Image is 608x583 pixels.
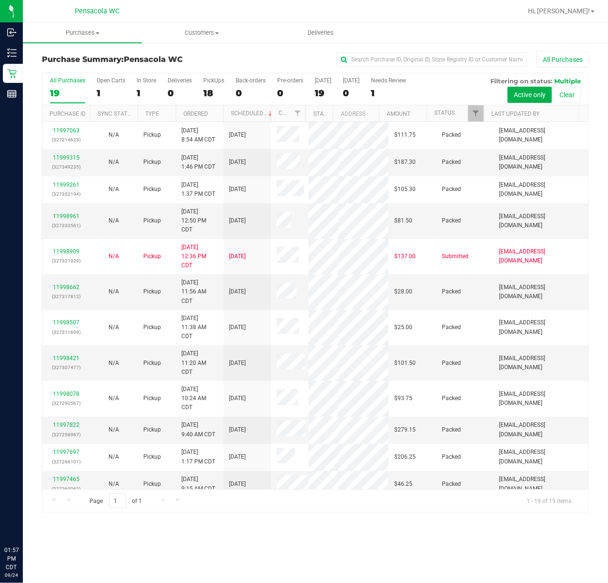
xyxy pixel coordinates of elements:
[97,77,125,84] div: Open Carts
[109,493,126,508] input: 1
[109,481,119,487] span: Not Applicable
[48,190,84,199] p: (327352194)
[491,111,539,117] a: Last Updated By
[53,355,80,362] a: 11998421
[394,359,416,368] span: $101.50
[109,480,119,489] button: N/A
[203,77,224,84] div: PickUps
[181,126,215,144] span: [DATE] 8:54 AM CDT
[109,185,119,194] button: N/A
[554,77,581,85] span: Multiple
[137,77,156,84] div: In Store
[53,284,80,291] a: 11998662
[394,252,416,261] span: $137.00
[371,88,406,99] div: 1
[371,77,406,84] div: Needs Review
[442,480,461,489] span: Packed
[442,158,461,167] span: Packed
[109,323,119,332] button: N/A
[168,77,192,84] div: Deliveries
[53,248,80,255] a: 11998909
[343,88,359,99] div: 0
[499,153,583,171] span: [EMAIL_ADDRESS][DOMAIN_NAME]
[231,110,274,117] a: Scheduled
[499,390,583,408] span: [EMAIL_ADDRESS][DOMAIN_NAME]
[394,323,412,332] span: $25.00
[109,360,119,366] span: Not Applicable
[48,399,84,408] p: (327290567)
[109,217,119,224] span: Not Applicable
[48,328,84,337] p: (327311699)
[53,127,80,134] a: 11997063
[143,252,161,261] span: Pickup
[468,105,484,121] a: Filter
[109,159,119,165] span: Not Applicable
[229,425,246,434] span: [DATE]
[23,23,142,43] a: Purchases
[295,29,347,37] span: Deliveries
[143,323,161,332] span: Pickup
[109,395,119,402] span: Not Applicable
[236,88,266,99] div: 0
[519,493,579,508] span: 1 - 19 of 19 items
[23,29,142,37] span: Purchases
[143,158,161,167] span: Pickup
[499,475,583,493] span: [EMAIL_ADDRESS][DOMAIN_NAME]
[143,216,161,225] span: Pickup
[337,52,527,67] input: Search Purchase ID, Original ID, State Registry ID or Customer Name...
[528,7,590,15] span: Hi, [PERSON_NAME]!
[109,186,119,192] span: Not Applicable
[229,158,246,167] span: [DATE]
[442,452,461,462] span: Packed
[53,422,80,428] a: 11997822
[499,181,583,199] span: [EMAIL_ADDRESS][DOMAIN_NAME]
[499,212,583,230] span: [EMAIL_ADDRESS][DOMAIN_NAME]
[229,452,246,462] span: [DATE]
[181,243,218,271] span: [DATE] 12:36 PM CDT
[553,87,581,103] button: Clear
[181,278,218,306] span: [DATE] 11:56 AM CDT
[109,253,119,260] span: Not Applicable
[48,221,84,230] p: (327333561)
[434,110,455,116] a: Status
[181,314,218,342] span: [DATE] 11:38 AM CDT
[499,318,583,336] span: [EMAIL_ADDRESS][DOMAIN_NAME]
[236,77,266,84] div: Back-orders
[343,77,359,84] div: [DATE]
[499,448,583,466] span: [EMAIL_ADDRESS][DOMAIN_NAME]
[109,288,119,295] span: Not Applicable
[499,354,583,372] span: [EMAIL_ADDRESS][DOMAIN_NAME]
[137,88,156,99] div: 1
[181,349,218,377] span: [DATE] 11:20 AM CDT
[394,425,416,434] span: $279.15
[109,287,119,296] button: N/A
[109,216,119,225] button: N/A
[442,185,461,194] span: Packed
[53,181,80,188] a: 11999261
[48,457,84,466] p: (327266101)
[109,394,119,403] button: N/A
[81,493,150,508] span: Page of 1
[143,185,161,194] span: Pickup
[499,247,583,265] span: [EMAIL_ADDRESS][DOMAIN_NAME]
[109,131,119,138] span: Not Applicable
[48,162,84,171] p: (327349235)
[183,111,208,117] a: Ordered
[394,394,412,403] span: $93.75
[442,394,461,403] span: Packed
[229,216,246,225] span: [DATE]
[394,158,416,167] span: $187.30
[277,77,303,84] div: Pre-orders
[142,29,260,37] span: Customers
[387,111,410,117] a: Amount
[394,216,412,225] span: $81.50
[48,135,84,144] p: (327214623)
[181,181,215,199] span: [DATE] 1:37 PM CDT
[53,154,80,161] a: 11999315
[394,452,416,462] span: $206.25
[48,256,84,265] p: (327321929)
[229,287,246,296] span: [DATE]
[313,111,363,117] a: State Registry ID
[98,111,134,117] a: Sync Status
[229,323,246,332] span: [DATE]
